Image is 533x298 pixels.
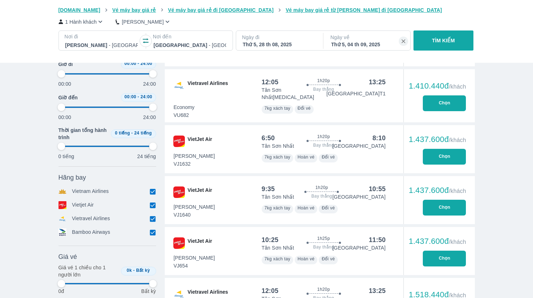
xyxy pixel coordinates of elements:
[59,288,64,295] p: 0đ
[173,237,185,249] img: VJ
[153,33,227,40] p: Nơi đến
[188,237,212,249] span: VietJet Air
[131,131,133,136] span: -
[59,114,71,121] p: 00:00
[140,61,152,66] span: 24:00
[174,152,215,160] span: [PERSON_NAME]
[409,237,466,246] div: 1.437.600đ
[413,30,473,51] button: TÌM KIẾM
[174,160,215,167] span: VJ1632
[59,173,86,182] span: Hãng bay
[122,18,164,25] p: [PERSON_NAME]
[115,131,130,136] span: 0 tiếng
[449,84,466,90] span: /khách
[137,153,156,160] p: 24 tiếng
[265,155,290,160] span: 7kg xách tay
[188,186,212,198] span: VietJet Air
[322,256,335,261] span: Đổi vé
[262,193,294,200] p: Tân Sơn Nhất
[409,186,466,195] div: 1.437.600đ
[112,7,156,13] span: Vé máy bay giá rẻ
[59,127,108,141] span: Thời gian tổng hành trình
[65,18,97,25] p: 1 Hành khách
[174,211,215,218] span: VJ1640
[143,114,156,121] p: 24:00
[173,186,185,198] img: VJ
[286,7,442,13] span: Vé máy bay giá rẻ từ [PERSON_NAME] đi [GEOGRAPHIC_DATA]
[317,287,330,292] span: 1h20p
[331,34,405,41] p: Ngày về
[59,6,475,14] nav: breadcrumb
[331,41,404,48] div: Thứ 5, 04 th 09, 2025
[369,185,385,193] div: 10:55
[317,78,330,84] span: 1h20p
[369,236,385,244] div: 11:50
[59,80,71,87] p: 00:00
[125,94,136,99] span: 00:00
[242,34,316,41] p: Ngày đi
[432,37,455,44] p: TÌM KIẾM
[168,7,273,13] span: Vé máy bay giá rẻ đi [GEOGRAPHIC_DATA]
[72,201,94,209] p: Vietjet Air
[262,185,275,193] div: 9:35
[332,244,385,251] p: [GEOGRAPHIC_DATA]
[423,251,466,266] button: Chọn
[174,262,215,269] span: VJ654
[59,18,104,25] button: 1 Hành khách
[298,106,311,111] span: Đổi vé
[262,236,279,244] div: 10:25
[262,134,275,142] div: 6:50
[332,193,385,200] p: [GEOGRAPHIC_DATA]
[173,136,185,147] img: VJ
[137,61,139,66] span: -
[174,112,195,119] span: VU682
[265,256,290,261] span: 7kg xách tay
[127,268,132,273] span: 0k
[373,134,386,142] div: 8:10
[423,149,466,165] button: Chọn
[59,7,100,13] span: [DOMAIN_NAME]
[423,200,466,216] button: Chọn
[265,106,290,111] span: 7kg xách tay
[59,264,118,278] p: Giá vé 1 chiều cho 1 người lớn
[174,203,215,211] span: [PERSON_NAME]
[72,228,110,236] p: Bamboo Airways
[423,95,466,111] button: Chọn
[116,18,171,25] button: [PERSON_NAME]
[65,33,139,40] p: Nơi đi
[326,90,385,97] p: [GEOGRAPHIC_DATA] T1
[449,188,466,194] span: /khách
[243,41,315,48] div: Thứ 5, 28 th 08, 2025
[59,153,74,160] p: 0 tiếng
[141,288,156,295] p: Bất kỳ
[369,78,385,86] div: 13:25
[369,287,385,295] div: 13:25
[298,205,315,211] span: Hoàn vé
[262,244,294,251] p: Tân Sơn Nhất
[72,215,110,223] p: Vietravel Airlines
[262,86,327,101] p: Tân Sơn Nhất [MEDICAL_DATA]
[188,136,212,147] span: VietJet Air
[72,188,109,195] p: Vietnam Airlines
[332,142,385,150] p: [GEOGRAPHIC_DATA]
[188,80,228,91] span: Vietravel Airlines
[262,142,294,150] p: Tân Sơn Nhất
[265,205,290,211] span: 7kg xách tay
[133,268,135,273] span: -
[143,80,156,87] p: 24:00
[136,268,150,273] span: Bất kỳ
[315,185,328,190] span: 1h20p
[134,131,152,136] span: 24 tiếng
[449,137,466,143] span: /khách
[174,104,195,111] span: Economy
[59,252,77,261] span: Giá vé
[317,236,330,241] span: 1h25p
[322,205,335,211] span: Đổi vé
[449,239,466,245] span: /khách
[59,94,78,101] span: Giờ đến
[140,94,152,99] span: 24:00
[173,80,185,91] img: VU
[298,256,315,261] span: Hoàn vé
[174,254,215,261] span: [PERSON_NAME]
[409,135,466,144] div: 1.437.600đ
